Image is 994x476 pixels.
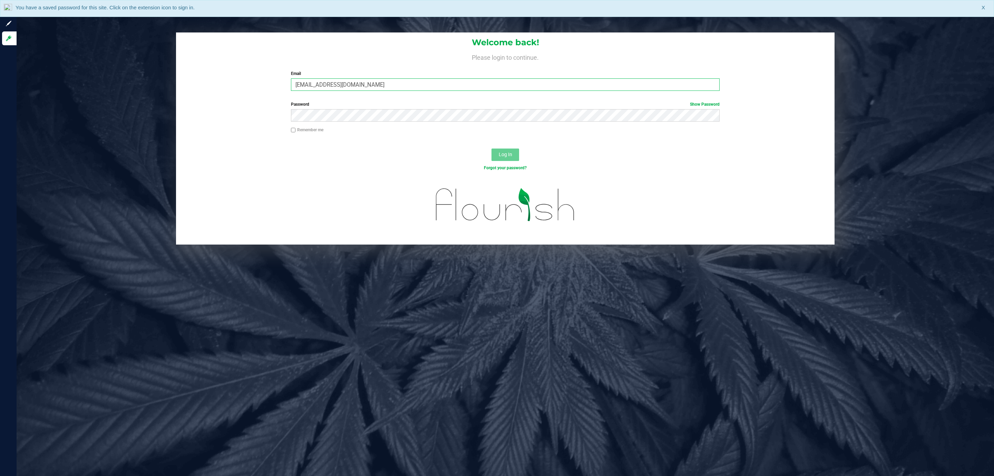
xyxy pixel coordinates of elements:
span: Log In [499,152,512,157]
input: Remember me [291,128,296,133]
label: Email [291,70,720,77]
h4: Please login to continue. [176,53,835,61]
img: flourish_logo.svg [423,178,588,231]
img: notLoggedInIcon.png [4,4,12,13]
a: Forgot your password? [484,165,527,170]
h1: Welcome back! [176,38,835,47]
button: Log In [491,149,519,161]
span: You have a saved password for this site. Click on the extension icon to sign in. [16,4,195,10]
inline-svg: Log in [5,35,12,42]
inline-svg: Sign up [5,20,12,27]
a: Show Password [690,102,720,107]
span: Password [291,102,309,107]
span: X [982,4,985,12]
label: Remember me [291,127,323,133]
